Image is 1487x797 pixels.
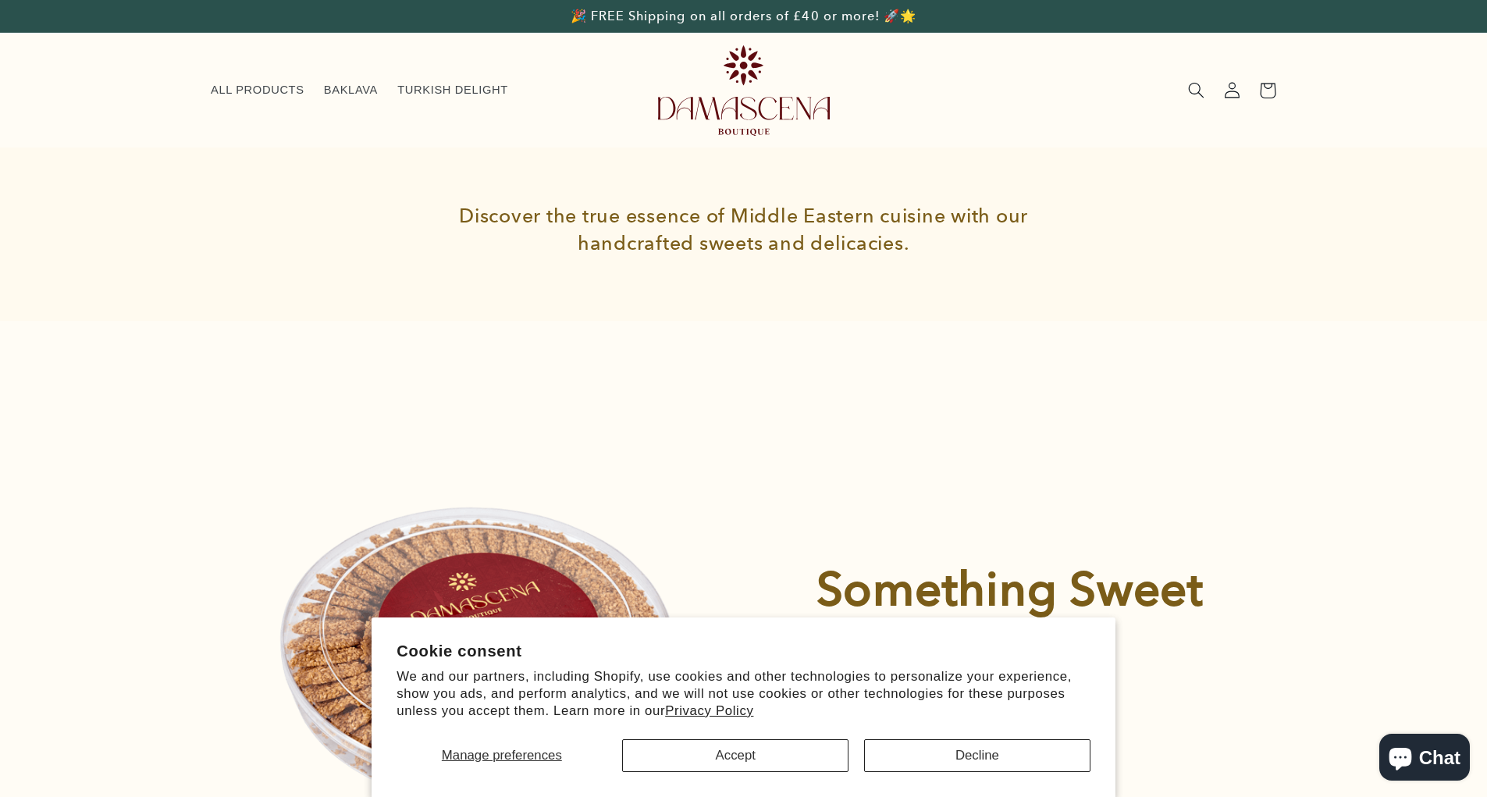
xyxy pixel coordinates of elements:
[658,45,830,135] img: Damascena Boutique
[397,668,1090,719] p: We and our partners, including Shopify, use cookies and other technologies to personalize your ex...
[397,739,607,772] button: Manage preferences
[665,703,753,718] a: Privacy Policy
[571,9,916,23] span: 🎉 FREE Shipping on all orders of £40 or more! 🚀🌟
[442,748,562,763] span: Manage preferences
[397,642,1090,660] h2: Cookie consent
[864,739,1090,772] button: Decline
[201,73,314,108] a: ALL PRODUCTS
[388,73,518,108] a: TURKISH DELIGHT
[622,739,848,772] button: Accept
[652,39,836,141] a: Damascena Boutique
[1178,73,1214,109] summary: Search
[314,73,387,108] a: BAKLAVA
[816,560,1204,675] strong: Something Sweet is Here
[397,83,508,98] span: TURKISH DELIGHT
[324,83,378,98] span: BAKLAVA
[211,83,304,98] span: ALL PRODUCTS
[422,179,1065,280] h1: Discover the true essence of Middle Eastern cuisine with our handcrafted sweets and delicacies.
[1375,734,1475,785] inbox-online-store-chat: Shopify online store chat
